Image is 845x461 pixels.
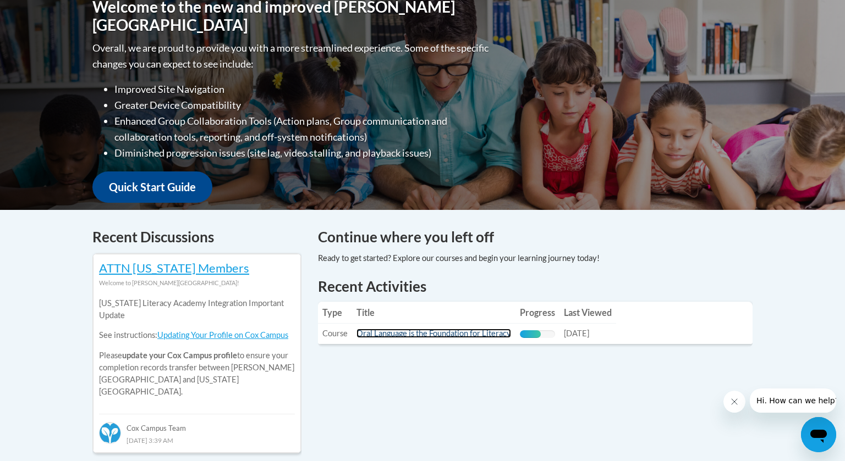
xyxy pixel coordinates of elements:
span: [DATE] [564,329,589,338]
h4: Continue where you left off [318,226,753,248]
p: Overall, we are proud to provide you with a more streamlined experience. Some of the specific cha... [92,40,491,72]
th: Progress [515,302,559,324]
b: update your Cox Campus profile [122,351,237,360]
li: Enhanced Group Collaboration Tools (Action plans, Group communication and collaboration tools, re... [114,113,491,145]
th: Type [318,302,352,324]
h1: Recent Activities [318,276,753,296]
div: [DATE] 3:39 AM [99,434,295,446]
iframe: Message from company [750,388,836,413]
img: Cox Campus Team [99,422,121,444]
th: Last Viewed [559,302,616,324]
a: Oral Language is the Foundation for Literacy [356,329,511,338]
li: Improved Site Navigation [114,81,491,97]
div: Please to ensure your completion records transfer between [PERSON_NAME][GEOGRAPHIC_DATA] and [US_... [99,289,295,406]
th: Title [352,302,515,324]
li: Greater Device Compatibility [114,97,491,113]
p: [US_STATE] Literacy Academy Integration Important Update [99,297,295,321]
iframe: Button to launch messaging window [801,417,836,452]
div: Cox Campus Team [99,414,295,434]
iframe: Close message [723,391,745,413]
a: Updating Your Profile on Cox Campus [157,330,288,340]
div: Progress, % [520,330,541,338]
li: Diminished progression issues (site lag, video stalling, and playback issues) [114,145,491,161]
span: Course [322,329,348,338]
h4: Recent Discussions [92,226,301,248]
p: See instructions: [99,329,295,341]
span: Hi. How can we help? [7,8,89,16]
div: Welcome to [PERSON_NAME][GEOGRAPHIC_DATA]! [99,277,295,289]
a: ATTN [US_STATE] Members [99,260,249,275]
a: Quick Start Guide [92,171,212,203]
